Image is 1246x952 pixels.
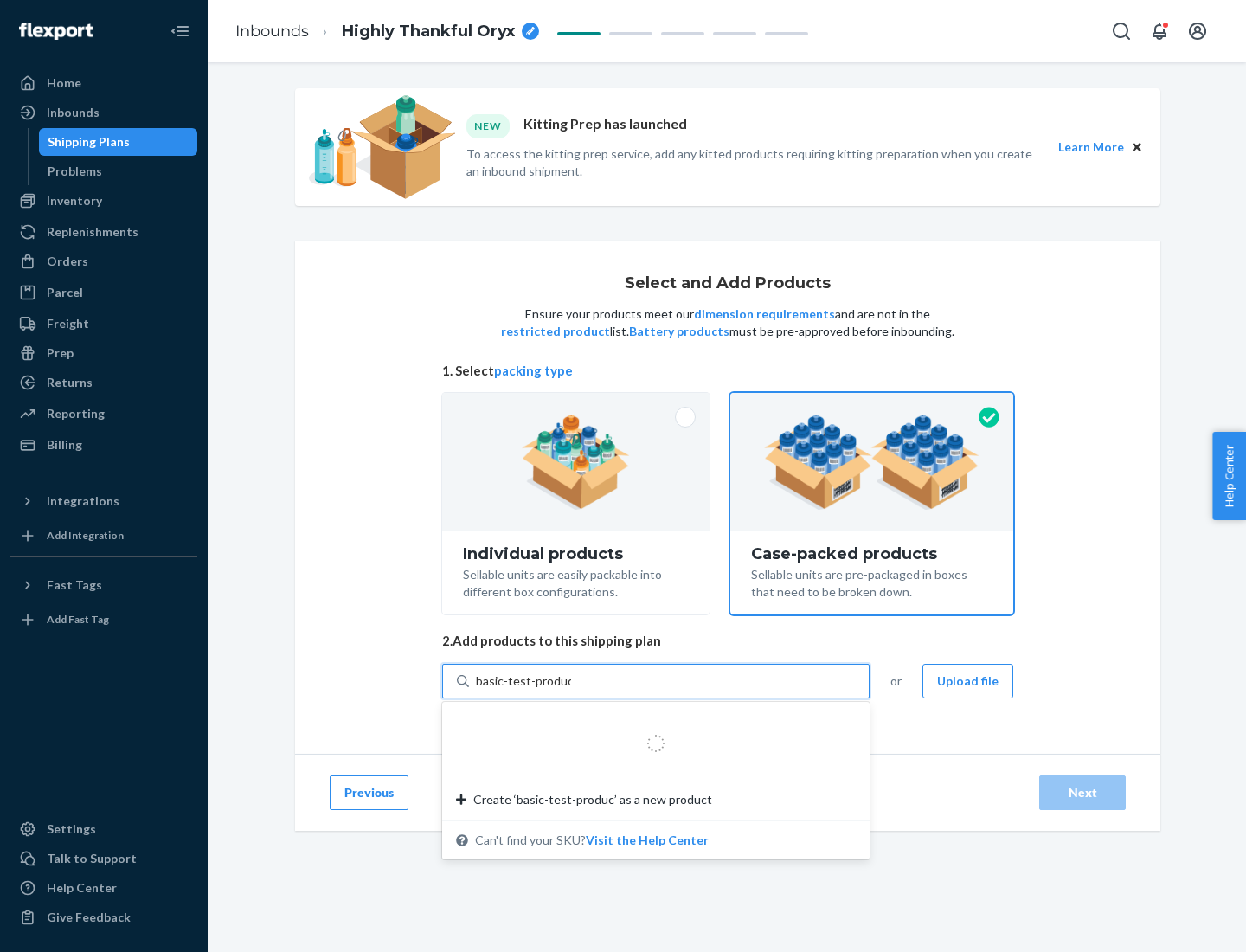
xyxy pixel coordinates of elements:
[499,306,956,340] p: Ensure your products meet our and are not in the list. must be pre-approved before inbounding.
[10,571,197,599] button: Fast Tags
[1104,14,1139,48] button: Open Search Box
[494,362,573,380] button: packing type
[10,310,197,338] a: Freight
[1180,14,1215,48] button: Open account menu
[47,74,81,92] div: Home
[39,128,198,156] a: Shipping Plans
[473,791,712,808] span: Create ‘basic-test-produc’ as a new product
[10,248,197,275] a: Orders
[463,563,689,601] div: Sellable units are easily packable into different box configurations.
[47,850,137,867] div: Talk to Support
[47,492,119,510] div: Integrations
[47,879,117,897] div: Help Center
[10,187,197,215] a: Inventory
[10,279,197,306] a: Parcel
[442,362,1013,380] span: 1. Select
[47,576,102,594] div: Fast Tags
[10,339,197,367] a: Prep
[1054,784,1111,801] div: Next
[39,158,198,185] a: Problems
[10,99,197,126] a: Inbounds
[10,904,197,931] button: Give Feedback
[10,845,197,872] a: Talk to Support
[47,315,89,332] div: Freight
[476,672,571,690] input: Create ‘basic-test-produc’ as a new productCan't find your SKU?Visit the Help Center
[764,415,979,510] img: case-pack.59cecea509d18c883b923b81aeac6d0b.png
[922,664,1013,698] button: Upload file
[235,22,309,41] a: Inbounds
[10,815,197,843] a: Settings
[47,528,124,543] div: Add Integration
[10,606,197,634] a: Add Fast Tag
[342,21,515,43] span: Highly Thankful Oryx
[10,69,197,97] a: Home
[442,632,1013,650] span: 2. Add products to this shipping plan
[1127,138,1146,157] button: Close
[586,832,709,849] button: Create ‘basic-test-produc’ as a new productCan't find your SKU?
[466,145,1043,180] p: To access the kitting prep service, add any kitted products requiring kitting preparation when yo...
[625,275,831,293] h1: Select and Add Products
[523,114,687,138] p: Kitting Prep has launched
[47,223,138,241] div: Replenishments
[47,344,74,362] div: Prep
[1039,775,1126,810] button: Next
[47,612,109,627] div: Add Fast Tag
[466,114,510,138] div: NEW
[47,284,83,301] div: Parcel
[47,436,82,453] div: Billing
[1058,138,1124,157] button: Learn More
[48,163,102,180] div: Problems
[694,306,835,323] button: dimension requirements
[10,522,197,550] a: Add Integration
[330,775,408,810] button: Previous
[19,23,93,40] img: Flexport logo
[47,253,88,270] div: Orders
[10,369,197,396] a: Returns
[501,323,610,340] button: restricted product
[10,218,197,246] a: Replenishments
[47,820,96,838] div: Settings
[475,832,709,849] span: Can't find your SKU?
[10,874,197,902] a: Help Center
[163,14,197,48] button: Close Navigation
[522,415,630,510] img: individual-pack.facf35554cb0f1810c75b2bd6df2d64e.png
[222,6,553,57] ol: breadcrumbs
[47,909,131,926] div: Give Feedback
[48,133,130,151] div: Shipping Plans
[463,545,689,563] div: Individual products
[629,323,729,340] button: Battery products
[1212,432,1246,520] button: Help Center
[10,431,197,459] a: Billing
[47,104,100,121] div: Inbounds
[47,405,105,422] div: Reporting
[751,545,992,563] div: Case-packed products
[751,563,992,601] div: Sellable units are pre-packaged in boxes that need to be broken down.
[1142,14,1177,48] button: Open notifications
[10,400,197,428] a: Reporting
[47,374,93,391] div: Returns
[890,672,902,690] span: or
[10,487,197,515] button: Integrations
[47,192,102,209] div: Inventory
